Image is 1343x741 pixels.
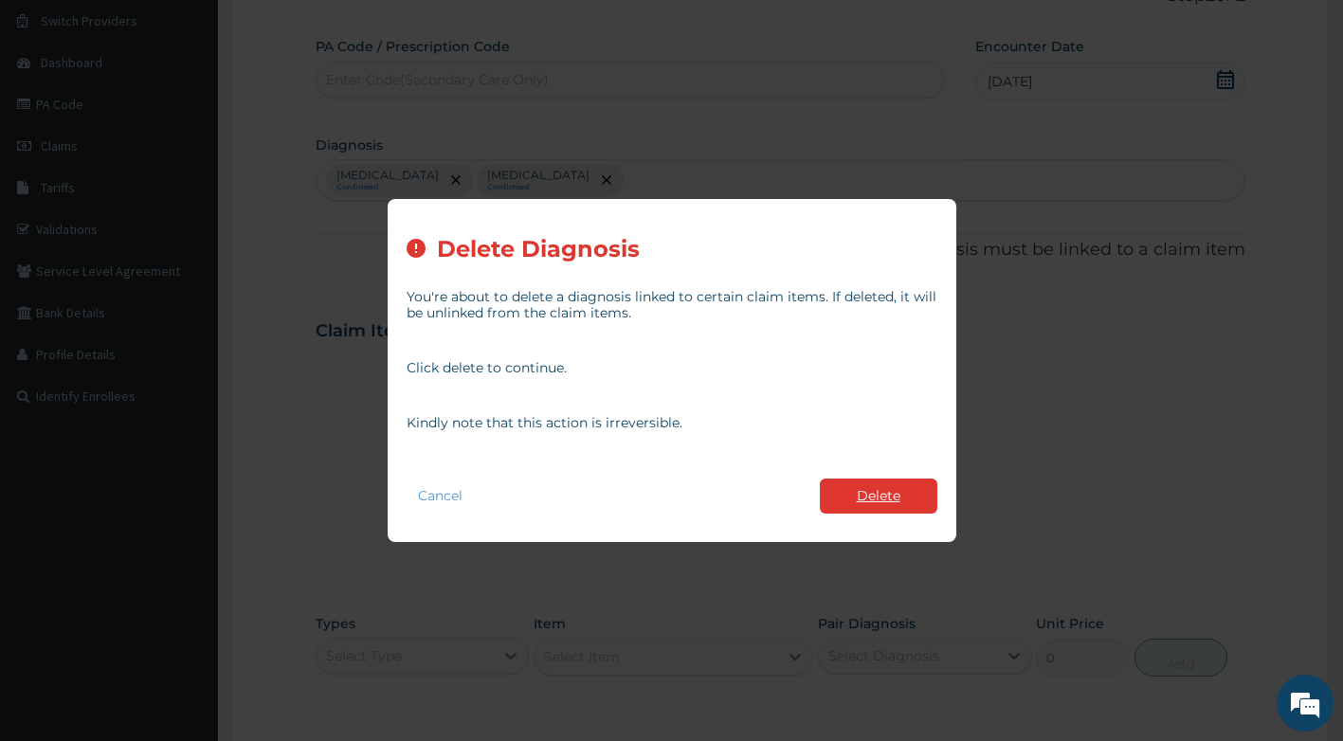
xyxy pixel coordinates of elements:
textarea: Type your message and hit 'Enter' [9,517,361,584]
img: d_794563401_company_1708531726252_794563401 [35,95,77,142]
h2: Delete Diagnosis [437,237,640,262]
div: Minimize live chat window [311,9,356,55]
span: We're online! [110,239,262,430]
div: Chat with us now [99,106,318,131]
button: Cancel [407,482,474,510]
button: Delete [820,479,937,514]
p: Kindly note that this action is irreversible. [407,415,937,431]
p: You're about to delete a diagnosis linked to certain claim items. If deleted, it will be unlinked... [407,289,937,321]
p: Click delete to continue. [407,360,937,376]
